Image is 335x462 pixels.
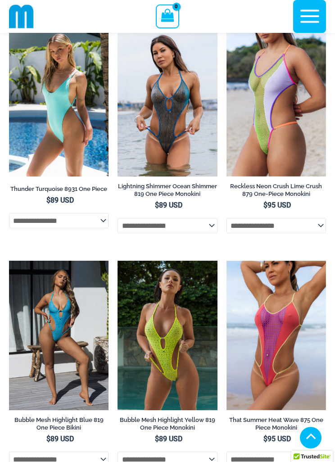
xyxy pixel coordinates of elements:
[46,435,50,443] span: $
[155,201,182,209] bdi: 89 USD
[9,261,109,410] img: Bubble Mesh Highlight Blue 819 One Piece 01
[155,435,182,443] bdi: 89 USD
[118,261,217,410] img: Bubble Mesh Highlight Yellow 819 One Piece 02
[226,416,326,435] a: That Summer Heat Wave 875 One Piece Monokini
[118,416,217,435] a: Bubble Mesh Highlight Yellow 819 One Piece Monokini
[226,261,326,410] a: That Summer Heat Wave 875 One Piece Monokini 10That Summer Heat Wave 875 One Piece Monokini 12Tha...
[155,435,159,443] span: $
[118,27,217,177] a: Lightning Shimmer Glittering Dunes 819 One Piece Monokini 02Lightning Shimmer Glittering Dunes 81...
[9,185,109,196] a: Thunder Turquoise 8931 One Piece
[226,182,326,198] h2: Reckless Neon Crush Lime Crush 879 One-Piece Monokini
[118,27,217,177] img: Lightning Shimmer Glittering Dunes 819 One Piece Monokini 02
[226,27,326,177] a: Reckless Neon Crush Lime Crush 879 One Piece 09Reckless Neon Crush Lime Crush 879 One Piece 10Rec...
[118,182,217,201] a: Lightning Shimmer Ocean Shimmer 819 One Piece Monokini
[9,416,109,435] a: Bubble Mesh Highlight Blue 819 One Piece Bikini
[9,27,109,177] img: Thunder Turquoise 8931 One Piece 03
[263,435,291,443] bdi: 95 USD
[226,27,326,177] img: Reckless Neon Crush Lime Crush 879 One Piece 09
[9,4,34,29] img: cropped mm emblem
[9,416,109,431] h2: Bubble Mesh Highlight Blue 819 One Piece Bikini
[226,261,326,410] img: That Summer Heat Wave 875 One Piece Monokini 10
[226,182,326,201] a: Reckless Neon Crush Lime Crush 879 One-Piece Monokini
[263,435,267,443] span: $
[46,435,74,443] bdi: 89 USD
[118,261,217,410] a: Bubble Mesh Highlight Yellow 819 One Piece 02Bubble Mesh Highlight Yellow 819 One Piece 06Bubble ...
[156,5,179,28] a: View Shopping Cart, empty
[9,261,109,410] a: Bubble Mesh Highlight Blue 819 One Piece 01Bubble Mesh Highlight Blue 819 One Piece 03Bubble Mesh...
[155,201,159,209] span: $
[118,182,217,198] h2: Lightning Shimmer Ocean Shimmer 819 One Piece Monokini
[9,27,109,177] a: Thunder Turquoise 8931 One Piece 03Thunder Turquoise 8931 One Piece 05Thunder Turquoise 8931 One ...
[118,416,217,431] h2: Bubble Mesh Highlight Yellow 819 One Piece Monokini
[46,196,50,204] span: $
[9,185,109,193] h2: Thunder Turquoise 8931 One Piece
[263,201,267,209] span: $
[46,196,74,204] bdi: 89 USD
[263,201,291,209] bdi: 95 USD
[226,416,326,431] h2: That Summer Heat Wave 875 One Piece Monokini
